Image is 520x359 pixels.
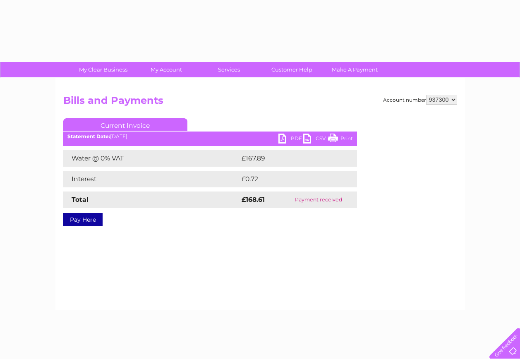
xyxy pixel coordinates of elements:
b: Statement Date: [67,133,110,139]
td: £167.89 [240,150,342,167]
td: Interest [63,171,240,187]
a: Print [328,134,353,146]
strong: Total [72,196,89,203]
a: Current Invoice [63,118,187,131]
a: Make A Payment [321,62,389,77]
a: PDF [278,134,303,146]
td: £0.72 [240,171,338,187]
td: Payment received [280,191,357,208]
a: CSV [303,134,328,146]
a: Pay Here [63,213,103,226]
div: Account number [383,95,457,105]
a: Customer Help [258,62,326,77]
div: [DATE] [63,134,357,139]
a: My Account [132,62,200,77]
strong: £168.61 [242,196,265,203]
a: My Clear Business [69,62,137,77]
h2: Bills and Payments [63,95,457,110]
td: Water @ 0% VAT [63,150,240,167]
a: Services [195,62,263,77]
